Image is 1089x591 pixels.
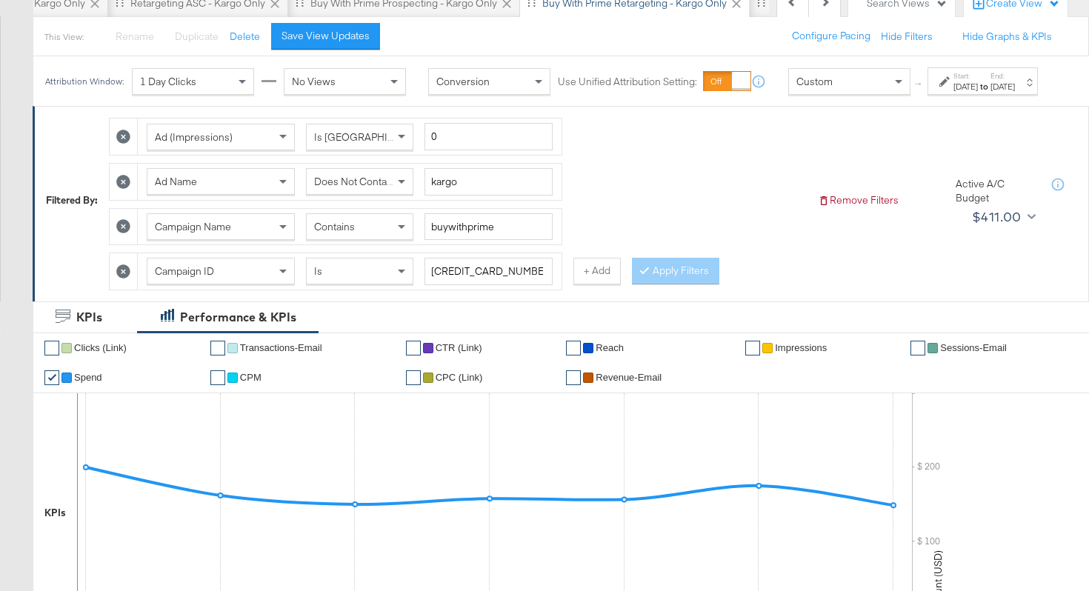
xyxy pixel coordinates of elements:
span: Impressions [775,342,827,353]
label: End: [990,71,1015,81]
a: ✔ [210,341,225,355]
button: Delete [230,30,260,44]
input: Enter a search term [424,213,553,241]
span: Transactions-Email [240,342,322,353]
span: No Views [292,75,336,88]
div: Performance & KPIs [180,309,296,326]
div: This View: [44,31,84,43]
span: Does Not Contain [314,175,395,188]
button: Save View Updates [271,23,380,50]
strong: to [978,81,990,92]
span: Is [GEOGRAPHIC_DATA] [314,130,427,144]
input: Enter a number [424,123,553,150]
span: 1 Day Clicks [140,75,196,88]
div: KPIs [76,309,102,326]
span: Campaign Name [155,220,231,233]
input: Enter a search term [424,168,553,196]
a: ✔ [44,370,59,385]
a: ✔ [210,370,225,385]
span: CPM [240,372,262,383]
a: ✔ [406,370,421,385]
span: Rename [116,30,154,43]
span: Sessions-Email [940,342,1007,353]
div: [DATE] [990,81,1015,93]
span: Clicks (Link) [74,342,127,353]
span: CPC (Link) [436,372,483,383]
button: $411.00 [966,205,1039,229]
button: Hide Graphs & KPIs [962,30,1052,44]
label: Use Unified Attribution Setting: [558,75,697,89]
button: Hide Filters [881,30,933,44]
span: Duplicate [175,30,219,43]
a: ✔ [910,341,925,355]
div: KPIs [44,506,66,520]
label: Start: [953,71,978,81]
a: ✔ [406,341,421,355]
span: Is [314,264,322,278]
span: Campaign ID [155,264,214,278]
button: + Add [573,258,621,284]
button: Configure Pacing [782,23,881,50]
span: Contains [314,220,355,233]
a: ✔ [566,341,581,355]
div: Save View Updates [282,29,370,43]
span: Ad Name [155,175,197,188]
input: Enter a search term [424,258,553,285]
span: Revenue-Email [596,372,662,383]
span: CTR (Link) [436,342,482,353]
div: Filtered By: [46,193,98,207]
div: $411.00 [972,206,1022,228]
span: Custom [796,75,833,88]
div: [DATE] [953,81,978,93]
a: ✔ [44,341,59,355]
span: Conversion [436,75,490,88]
div: Attribution Window: [44,76,124,87]
div: Active A/C Budget [956,177,1037,204]
span: Reach [596,342,624,353]
button: Remove Filters [818,193,899,207]
a: ✔ [566,370,581,385]
span: Spend [74,372,102,383]
span: ↑ [912,81,926,87]
a: ✔ [745,341,760,355]
span: Ad (Impressions) [155,130,233,144]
